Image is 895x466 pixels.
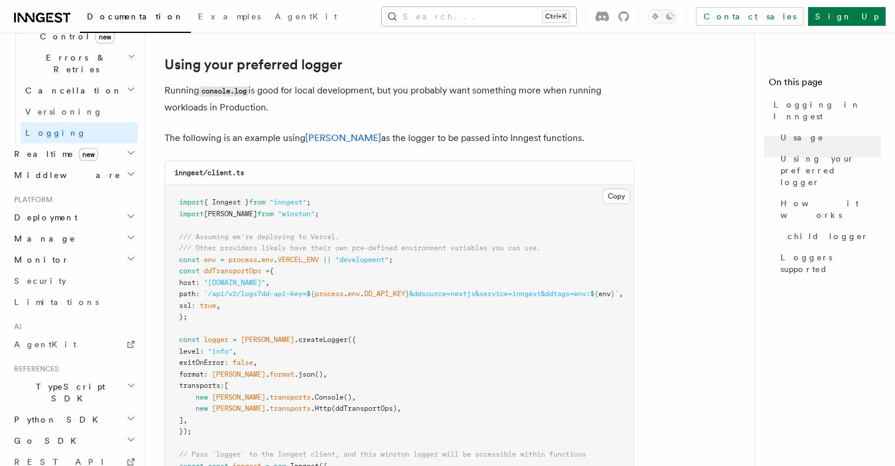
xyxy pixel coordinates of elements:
[261,256,274,264] span: env
[382,7,576,26] button: Search...Ctrl+K
[204,198,249,206] span: { Inngest }
[278,256,319,264] span: VERCEL_ENV
[270,267,274,275] span: {
[21,52,127,75] span: Errors & Retries
[199,86,248,96] code: console.log
[9,409,138,430] button: Python SDK
[780,197,881,221] span: How it works
[233,336,237,344] span: =
[9,233,76,244] span: Manage
[274,256,278,264] span: .
[323,370,327,378] span: ,
[9,435,83,447] span: Go SDK
[204,267,261,275] span: ddTransportOps
[212,370,265,378] span: [PERSON_NAME]
[270,393,311,401] span: transports
[409,290,590,298] span: &ddsource=nextjs&service=inngest&ddtags=env:
[9,249,138,270] button: Monitor
[208,347,233,356] span: "info"
[204,210,257,218] span: [PERSON_NAME]
[198,12,261,21] span: Examples
[9,143,138,165] button: Realtimenew
[200,347,204,356] span: :
[257,210,274,218] span: from
[9,207,138,228] button: Deployment
[179,267,200,275] span: const
[307,290,315,298] span: ${
[80,4,191,33] a: Documentation
[191,4,268,32] a: Examples
[323,256,331,264] span: ||
[615,290,619,298] span: `
[179,347,200,356] span: level
[179,233,339,241] span: /// Assuming we're deploying to Vercel.
[9,364,59,374] span: References
[405,290,409,298] span: }
[9,212,78,223] span: Deployment
[776,127,881,148] a: Usage
[344,290,348,298] span: .
[220,256,224,264] span: =
[179,256,200,264] span: const
[179,450,586,458] span: // Pass `logger` to the Inngest client, and this winston logger will be accessible within functions
[212,393,265,401] span: [PERSON_NAME]
[598,290,611,298] span: env
[769,94,881,127] a: Logging in Inngest
[249,198,265,206] span: from
[196,279,200,287] span: :
[808,7,886,26] a: Sign Up
[360,290,364,298] span: .
[25,128,86,138] span: Logging
[305,132,381,143] a: [PERSON_NAME]
[268,4,344,32] a: AgentKit
[294,336,348,344] span: .createLogger
[257,256,261,264] span: .
[611,290,615,298] span: }
[9,381,127,404] span: TypeScript SDK
[9,165,138,186] button: Middleware
[9,228,138,249] button: Manage
[780,252,881,275] span: Loggers supported
[179,416,183,424] span: ]
[776,193,881,226] a: How it works
[204,256,216,264] span: env
[543,11,569,22] kbd: Ctrl+K
[224,358,228,367] span: :
[21,122,138,143] a: Logging
[204,336,228,344] span: logger
[179,313,187,321] span: };
[265,267,270,275] span: =
[364,290,405,298] span: DD_API_KEY
[769,75,881,94] h4: On this page
[773,99,881,122] span: Logging in Inngest
[179,290,196,298] span: path
[179,370,204,378] span: format
[95,31,115,43] span: new
[179,358,224,367] span: exitOnError
[179,336,200,344] span: const
[344,393,352,401] span: ()
[196,404,208,413] span: new
[294,370,315,378] span: .json
[648,9,677,24] button: Toggle dark mode
[603,189,630,204] button: Copy
[79,148,98,161] span: new
[780,132,824,143] span: Usage
[241,336,294,344] span: [PERSON_NAME]
[9,254,69,266] span: Monitor
[164,56,342,73] a: Using your preferred logger
[204,279,265,287] span: "[DOMAIN_NAME]"
[179,279,196,287] span: host
[204,290,307,298] span: `/api/v2/logs?dd-api-key=
[315,290,344,298] span: process
[776,148,881,193] a: Using your preferred logger
[164,130,634,146] p: The following is an example using as the logger to be passed into Inngest functions.
[311,404,331,413] span: .Http
[183,416,187,424] span: ,
[397,404,401,413] span: ,
[780,153,881,188] span: Using your preferred logger
[307,198,311,206] span: ;
[270,198,307,206] span: "inngest"
[9,195,53,204] span: Platform
[270,404,311,413] span: transports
